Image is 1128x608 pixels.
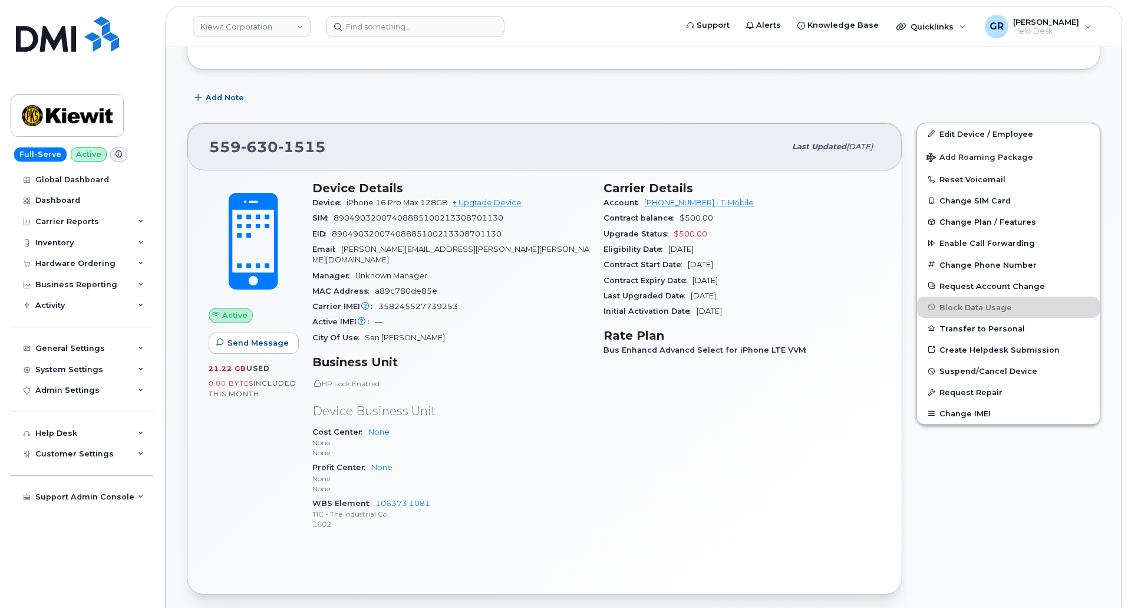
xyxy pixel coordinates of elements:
[365,333,445,342] span: San [PERSON_NAME]
[917,318,1100,339] button: Transfer to Personal
[246,364,270,373] span: used
[697,307,722,315] span: [DATE]
[917,144,1100,169] button: Add Roaming Package
[193,16,311,37] a: Kiewit Corporation
[674,229,707,238] span: $500.00
[738,14,789,37] a: Alerts
[355,271,427,280] span: Unknown Manager
[312,519,589,529] p: 1602
[789,14,887,37] a: Knowledge Base
[209,364,246,373] span: 21.22 GB
[312,317,375,326] span: Active IMEI
[917,123,1100,144] a: Edit Device / Employee
[678,14,738,37] a: Support
[209,379,296,398] span: included this month
[756,19,781,31] span: Alerts
[312,213,334,222] span: SIM
[312,403,589,420] p: Device Business Unit
[917,169,1100,190] button: Reset Voicemail
[917,232,1100,254] button: Enable Call Forwarding
[917,211,1100,232] button: Change Plan / Features
[326,16,504,37] input: Find something...
[846,142,873,151] span: [DATE]
[688,260,713,269] span: [DATE]
[368,428,390,436] a: None
[209,379,253,387] span: 0.00 Bytes
[1013,17,1079,27] span: [PERSON_NAME]
[312,245,341,254] span: Email
[187,87,254,109] button: Add Note
[603,198,644,207] span: Account
[222,310,248,321] span: Active
[378,302,458,311] span: 358245527739253
[312,379,589,389] p: HR Lock Enabled
[312,302,378,311] span: Carrier IMEI
[603,213,680,222] span: Contract balance
[241,138,278,156] span: 630
[312,499,375,508] span: WBS Element
[1013,27,1079,36] span: Help Desk
[312,181,589,195] h3: Device Details
[977,15,1100,38] div: Gabriel Rains
[917,339,1100,360] a: Create Helpdesk Submission
[375,317,382,326] span: —
[917,360,1100,382] button: Suspend/Cancel Device
[334,213,503,222] span: 89049032007408885100213308701130
[888,15,974,38] div: Quicklinks
[227,337,289,349] span: Send Message
[692,276,718,285] span: [DATE]
[807,19,879,31] span: Knowledge Base
[926,153,1033,164] span: Add Roaming Package
[312,198,347,207] span: Device
[1077,557,1119,599] iframe: Messenger Launcher
[792,142,846,151] span: Last updated
[939,218,1036,226] span: Change Plan / Features
[278,138,326,156] span: 1515
[603,276,692,285] span: Contract Expiry Date
[312,438,589,448] p: None
[312,463,371,472] span: Profit Center
[603,328,880,343] h3: Rate Plan
[603,245,668,254] span: Eligibility Date
[917,297,1100,318] button: Block Data Usage
[603,181,880,195] h3: Carrier Details
[917,382,1100,403] button: Request Repair
[990,19,1004,34] span: GR
[691,291,716,300] span: [DATE]
[312,229,332,238] span: EID
[312,448,589,458] p: None
[371,463,393,472] a: None
[332,229,502,238] span: 89049032007408885100213308701130
[312,271,355,280] span: Manager
[375,287,437,295] span: a89c780de85e
[206,92,244,103] span: Add Note
[939,239,1035,248] span: Enable Call Forwarding
[680,213,713,222] span: $500.00
[668,245,694,254] span: [DATE]
[209,138,326,156] span: 559
[911,22,954,31] span: Quicklinks
[939,367,1037,376] span: Suspend/Cancel Device
[347,198,448,207] span: iPhone 16 Pro Max 128GB
[312,355,589,369] h3: Business Unit
[453,198,522,207] a: + Upgrade Device
[312,333,365,342] span: City Of Use
[697,19,730,31] span: Support
[312,428,368,436] span: Cost Center
[917,254,1100,275] button: Change Phone Number
[917,275,1100,297] button: Request Account Change
[603,291,691,300] span: Last Upgraded Date
[209,333,299,354] button: Send Message
[603,346,812,354] span: Bus Enhancd Advancd Select for iPhone LTE VVM
[603,260,688,269] span: Contract Start Date
[312,509,589,519] p: TIC - The Industrial Co.
[603,229,674,238] span: Upgrade Status
[917,403,1100,424] button: Change IMEI
[603,307,697,315] span: Initial Activation Date
[312,245,589,264] span: [PERSON_NAME][EMAIL_ADDRESS][PERSON_NAME][PERSON_NAME][DOMAIN_NAME]
[312,474,589,484] p: None
[312,287,375,295] span: MAC Address
[644,198,754,207] a: [PHONE_NUMBER] - T-Mobile
[917,190,1100,211] button: Change SIM Card
[375,499,430,508] a: 106373.1081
